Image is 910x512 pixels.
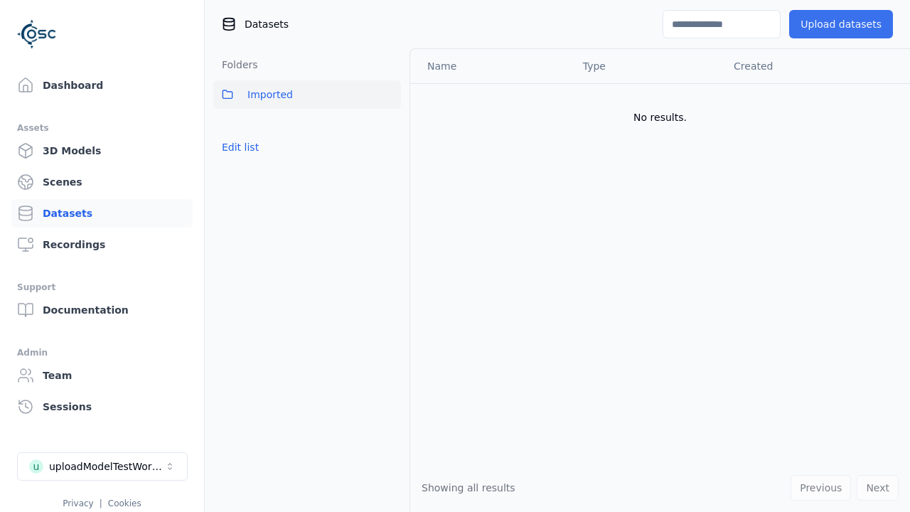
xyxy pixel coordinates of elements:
button: Edit list [213,134,267,160]
button: Select a workspace [17,452,188,481]
h3: Folders [213,58,258,72]
div: Support [17,279,187,296]
a: Scenes [11,168,193,196]
div: Admin [17,344,187,361]
th: Created [722,49,887,83]
a: Documentation [11,296,193,324]
a: Privacy [63,498,93,508]
a: Team [11,361,193,390]
a: Datasets [11,199,193,228]
a: 3D Models [11,137,193,165]
button: Imported [213,80,401,109]
a: Dashboard [11,71,193,100]
a: Recordings [11,230,193,259]
div: uploadModelTestWorkspace [49,459,164,474]
th: Type [572,49,722,83]
div: Assets [17,119,187,137]
span: Imported [247,86,293,103]
button: Upload datasets [789,10,893,38]
span: Datasets [245,17,289,31]
div: u [29,459,43,474]
td: No results. [410,83,910,151]
img: Logo [17,14,57,54]
a: Cookies [108,498,141,508]
span: | [100,498,102,508]
span: Showing all results [422,482,515,494]
a: Sessions [11,393,193,421]
th: Name [410,49,572,83]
